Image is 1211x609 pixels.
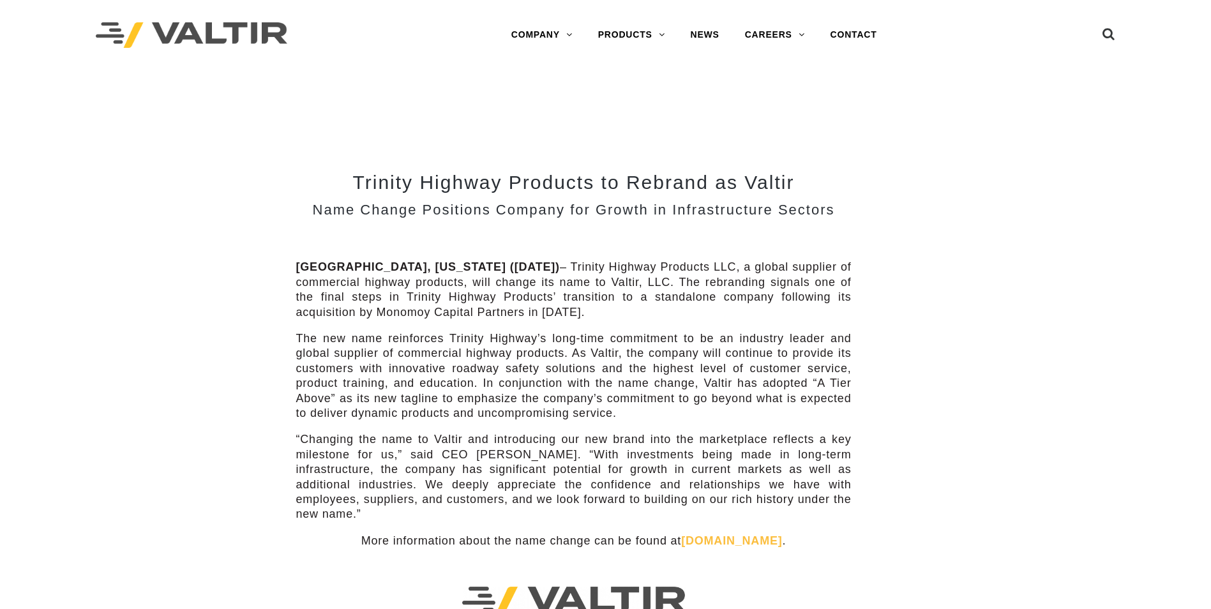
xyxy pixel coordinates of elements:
[296,534,852,548] p: More information about the name change can be found at .
[585,22,678,48] a: PRODUCTS
[732,22,818,48] a: CAREERS
[296,260,560,273] strong: [GEOGRAPHIC_DATA], [US_STATE] ([DATE])
[296,260,852,320] p: – Trinity Highway Products LLC, a global supplier of commercial highway products, will change its...
[818,22,890,48] a: CONTACT
[296,432,852,522] p: “Changing the name to Valtir and introducing our new brand into the marketplace reflects a key mi...
[681,534,782,547] a: [DOMAIN_NAME]
[296,331,852,421] p: The new name reinforces Trinity Highway’s long-time commitment to be an industry leader and globa...
[678,22,732,48] a: NEWS
[296,202,852,218] h3: Name Change Positions Company for Growth in Infrastructure Sectors
[296,172,852,193] h2: Trinity Highway Products to Rebrand as Valtir
[96,22,287,49] img: Valtir
[499,22,585,48] a: COMPANY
